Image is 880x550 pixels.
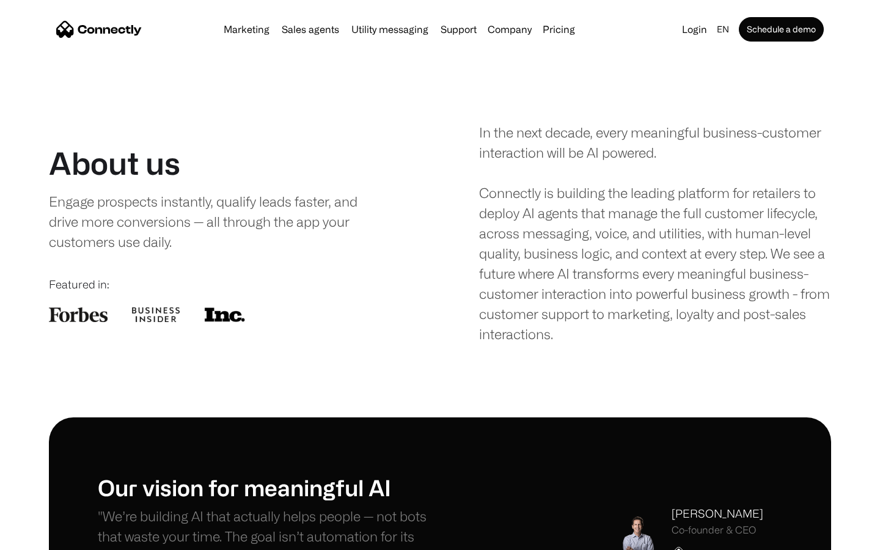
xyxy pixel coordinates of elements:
h1: Our vision for meaningful AI [98,474,440,501]
div: Featured in: [49,276,401,293]
div: Engage prospects instantly, qualify leads faster, and drive more conversions — all through the ap... [49,191,383,252]
div: en [717,21,729,38]
div: Company [488,21,532,38]
a: Support [436,24,482,34]
div: In the next decade, every meaningful business-customer interaction will be AI powered. Connectly ... [479,122,831,344]
a: Pricing [538,24,580,34]
ul: Language list [24,529,73,546]
a: Utility messaging [346,24,433,34]
div: Co-founder & CEO [672,524,763,536]
a: Login [677,21,712,38]
a: Schedule a demo [739,17,824,42]
div: [PERSON_NAME] [672,505,763,522]
aside: Language selected: English [12,527,73,546]
a: Marketing [219,24,274,34]
h1: About us [49,145,180,182]
a: Sales agents [277,24,344,34]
